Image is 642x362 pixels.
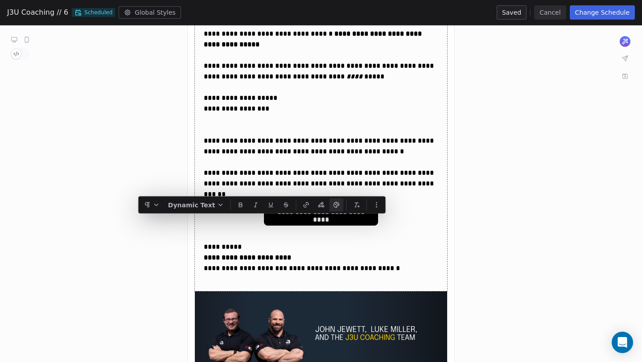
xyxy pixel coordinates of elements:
span: J3U Coaching // 6 [7,7,68,18]
div: Open Intercom Messenger [612,332,633,353]
button: Cancel [534,5,566,20]
button: Saved [497,5,527,20]
button: Change Schedule [570,5,635,20]
button: Dynamic Text [165,198,228,212]
button: Global Styles [119,6,181,19]
span: Scheduled [72,8,115,17]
